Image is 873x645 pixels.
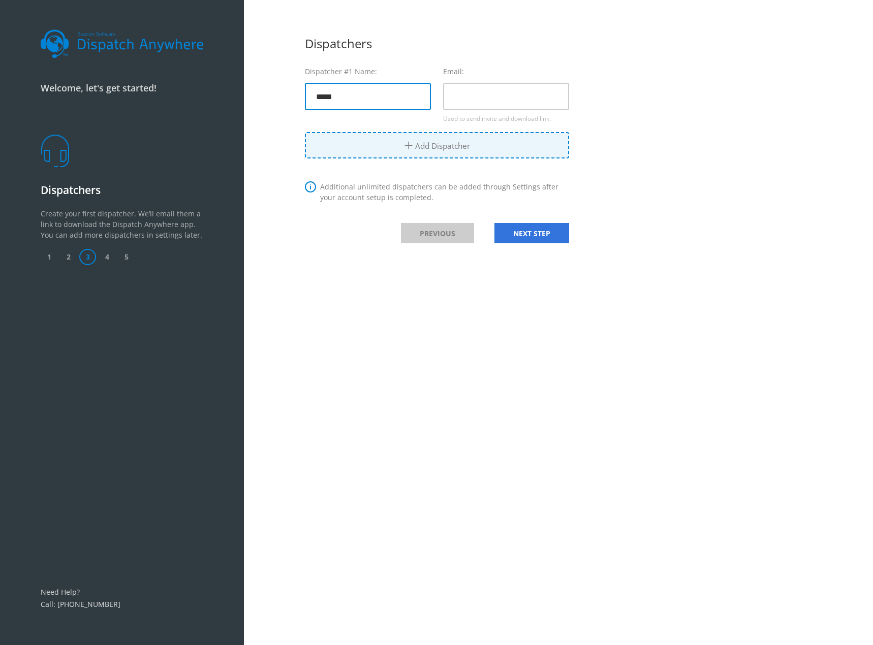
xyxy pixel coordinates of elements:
[41,599,120,609] a: Call: [PHONE_NUMBER]
[305,35,569,53] div: Dispatchers
[41,182,203,199] p: Dispatchers
[118,249,135,265] span: 5
[79,249,96,265] span: 3
[494,223,569,243] a: NEXT STEP
[60,249,77,265] span: 2
[443,114,551,123] span: Used to send invite and download link.
[305,66,431,77] label: Dispatcher #1 Name:
[41,29,203,58] img: dalogo.svg
[41,587,80,597] a: Need Help?
[401,223,474,243] a: PREVIOUS
[41,249,57,265] span: 1
[99,249,115,265] span: 4
[41,134,69,167] img: dispatchers.png
[305,181,569,203] div: Additional unlimited dispatchers can be added through Settings after your account setup is comple...
[443,66,569,77] label: Email:
[41,81,203,95] p: Welcome, let's get started!
[41,208,203,249] p: Create your first dispatcher. We’ll email them a link to download the Dispatch Anywhere app. You ...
